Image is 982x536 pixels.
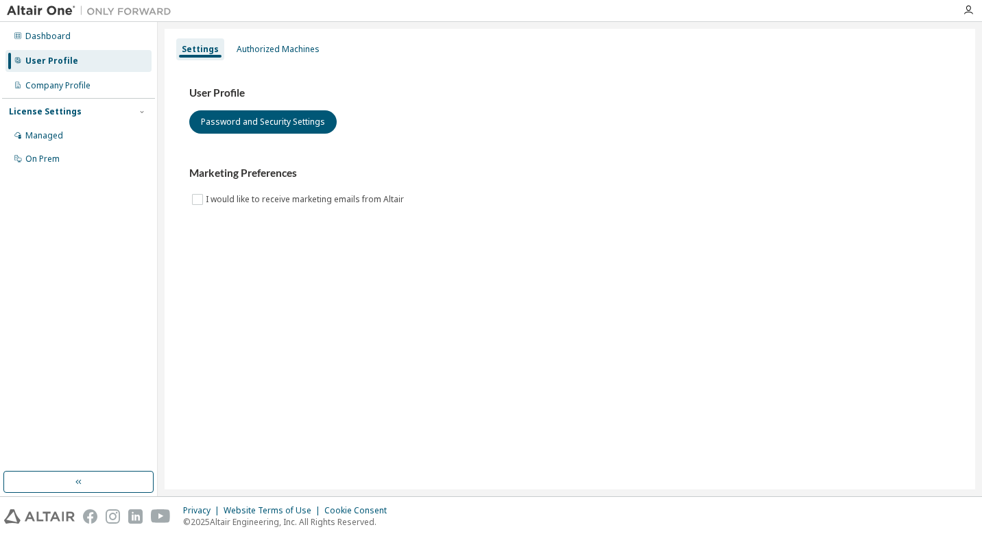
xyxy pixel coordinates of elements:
[183,516,395,528] p: © 2025 Altair Engineering, Inc. All Rights Reserved.
[128,509,143,524] img: linkedin.svg
[189,167,950,180] h3: Marketing Preferences
[4,509,75,524] img: altair_logo.svg
[189,110,337,134] button: Password and Security Settings
[25,80,91,91] div: Company Profile
[183,505,224,516] div: Privacy
[151,509,171,524] img: youtube.svg
[106,509,120,524] img: instagram.svg
[182,44,219,55] div: Settings
[83,509,97,524] img: facebook.svg
[25,56,78,66] div: User Profile
[189,86,950,100] h3: User Profile
[224,505,324,516] div: Website Terms of Use
[9,106,82,117] div: License Settings
[7,4,178,18] img: Altair One
[25,130,63,141] div: Managed
[324,505,395,516] div: Cookie Consent
[206,191,407,208] label: I would like to receive marketing emails from Altair
[25,31,71,42] div: Dashboard
[25,154,60,165] div: On Prem
[237,44,320,55] div: Authorized Machines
